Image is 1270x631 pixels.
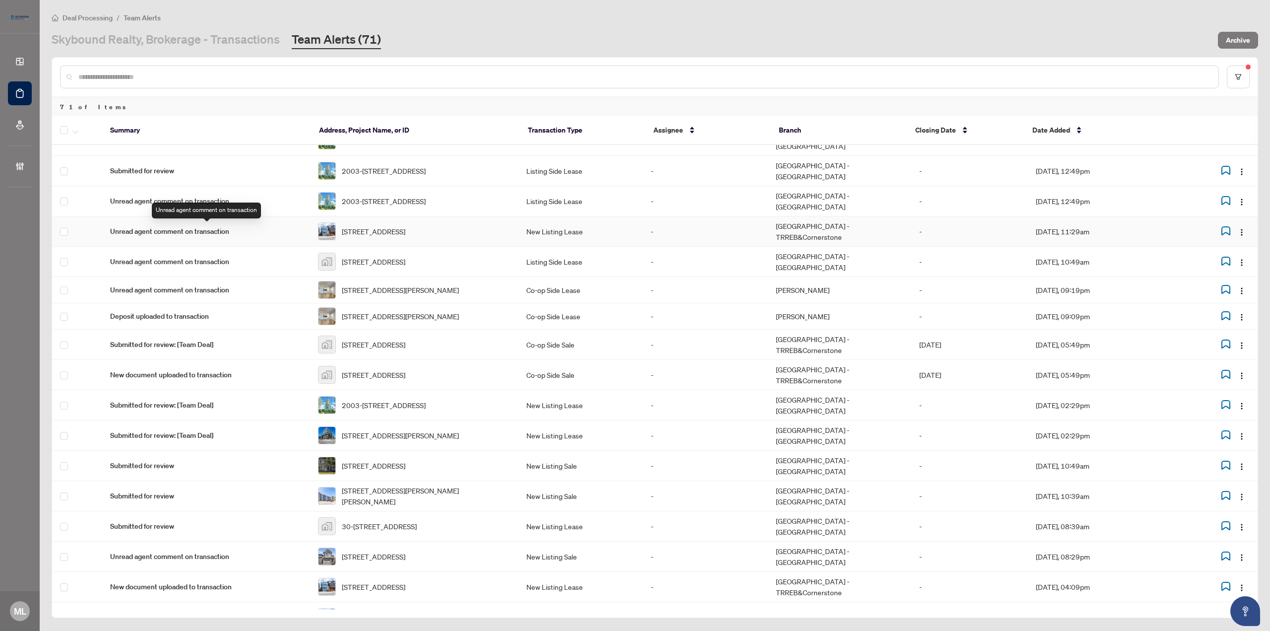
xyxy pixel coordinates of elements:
[643,481,768,511] td: -
[318,281,335,298] img: thumbnail-img
[911,390,1028,421] td: -
[643,247,768,277] td: -
[643,303,768,330] td: -
[1238,523,1246,531] img: Logo
[768,247,911,277] td: [GEOGRAPHIC_DATA] - [GEOGRAPHIC_DATA]
[518,216,643,247] td: New Listing Lease
[1024,116,1175,145] th: Date Added
[1234,427,1250,443] button: Logo
[518,360,643,390] td: Co-op Side Sale
[768,360,911,390] td: [GEOGRAPHIC_DATA] - TRREB&Cornerstone
[1028,572,1178,602] td: [DATE], 04:09pm
[318,457,335,474] img: thumbnail-img
[518,451,643,481] td: New Listing Sale
[318,336,335,353] img: thumbnail-img
[110,339,303,350] span: Submitted for review: [Team Deal]
[1028,216,1178,247] td: [DATE], 11:29am
[768,451,911,481] td: [GEOGRAPHIC_DATA] - [GEOGRAPHIC_DATA]
[768,330,911,360] td: [GEOGRAPHIC_DATA] - TRREB&Cornerstone
[318,518,335,535] img: thumbnail-img
[911,303,1028,330] td: -
[342,521,417,532] span: 30-[STREET_ADDRESS]
[1238,168,1246,176] img: Logo
[318,548,335,565] img: thumbnail-img
[292,31,381,49] a: Team Alerts (71)
[768,277,911,303] td: [PERSON_NAME]
[1234,458,1250,474] button: Logo
[1238,463,1246,471] img: Logo
[768,216,911,247] td: [GEOGRAPHIC_DATA] - TRREB&Cornerstone
[768,542,911,572] td: [GEOGRAPHIC_DATA] - [GEOGRAPHIC_DATA]
[1028,451,1178,481] td: [DATE], 10:49am
[1234,337,1250,352] button: Logo
[1238,432,1246,440] img: Logo
[643,542,768,572] td: -
[518,390,643,421] td: New Listing Lease
[342,339,405,350] span: [STREET_ADDRESS]
[645,116,771,145] th: Assignee
[318,397,335,414] img: thumbnail-img
[1028,330,1178,360] td: [DATE], 05:49pm
[1028,542,1178,572] td: [DATE], 08:29pm
[110,256,303,267] span: Unread agent comment on transaction
[110,460,303,471] span: Submitted for review
[1028,511,1178,542] td: [DATE], 08:39am
[110,491,303,501] span: Submitted for review
[911,216,1028,247] td: -
[318,366,335,383] img: thumbnail-img
[110,551,303,562] span: Unread agent comment on transaction
[518,277,643,303] td: Co-op Side Lease
[1234,254,1250,270] button: Logo
[1028,247,1178,277] td: [DATE], 10:49am
[911,186,1028,216] td: -
[318,162,335,179] img: thumbnail-img
[1028,390,1178,421] td: [DATE], 02:29pm
[1218,32,1258,49] button: Archive
[911,511,1028,542] td: -
[318,488,335,504] img: thumbnail-img
[318,308,335,325] img: thumbnail-img
[14,604,26,618] span: ML
[1238,313,1246,321] img: Logo
[1238,554,1246,561] img: Logo
[907,116,1024,145] th: Closing Date
[768,186,911,216] td: [GEOGRAPHIC_DATA] - [GEOGRAPHIC_DATA]
[768,572,911,602] td: [GEOGRAPHIC_DATA] - TRREB&Cornerstone
[1238,493,1246,501] img: Logo
[768,156,911,186] td: [GEOGRAPHIC_DATA] - [GEOGRAPHIC_DATA]
[911,572,1028,602] td: -
[1234,308,1250,324] button: Logo
[643,360,768,390] td: -
[342,284,459,295] span: [STREET_ADDRESS][PERSON_NAME]
[52,97,1258,116] div: 71 of Items
[1234,367,1250,383] button: Logo
[52,31,280,49] a: Skybound Realty, Brokerage - Transactions
[342,165,426,176] span: 2003-[STREET_ADDRESS]
[1238,198,1246,206] img: Logo
[911,542,1028,572] td: -
[52,14,59,21] span: home
[110,581,303,592] span: New document uploaded to transaction
[1234,397,1250,413] button: Logo
[518,156,643,186] td: Listing Side Lease
[518,186,643,216] td: Listing Side Lease
[1226,32,1250,48] span: Archive
[63,13,113,22] span: Deal Processing
[1028,303,1178,330] td: [DATE], 09:09pm
[1238,584,1246,592] img: Logo
[1028,277,1178,303] td: [DATE], 09:19pm
[1238,228,1246,236] img: Logo
[318,223,335,240] img: thumbnail-img
[1028,481,1178,511] td: [DATE], 10:39am
[915,125,956,136] span: Closing Date
[1235,73,1242,80] span: filter
[768,303,911,330] td: [PERSON_NAME]
[518,511,643,542] td: New Listing Lease
[768,511,911,542] td: [GEOGRAPHIC_DATA] - [GEOGRAPHIC_DATA]
[1238,372,1246,380] img: Logo
[342,256,405,267] span: [STREET_ADDRESS]
[911,330,1028,360] td: [DATE]
[342,400,426,411] span: 2003-[STREET_ADDRESS]
[318,253,335,270] img: thumbnail-img
[342,581,405,592] span: [STREET_ADDRESS]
